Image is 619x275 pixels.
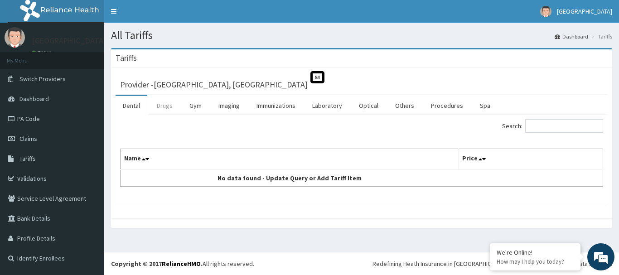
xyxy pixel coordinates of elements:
span: Tariffs [19,154,36,163]
h3: Tariffs [116,54,137,62]
p: How may I help you today? [497,258,574,265]
td: No data found - Update Query or Add Tariff Item [121,169,459,187]
a: Spa [473,96,498,115]
h3: Provider - [GEOGRAPHIC_DATA], [GEOGRAPHIC_DATA] [120,81,308,89]
li: Tariffs [589,33,612,40]
a: Dashboard [555,33,588,40]
img: User Image [540,6,551,17]
a: Imaging [211,96,247,115]
div: We're Online! [497,248,574,256]
footer: All rights reserved. [104,252,619,275]
strong: Copyright © 2017 . [111,260,203,268]
a: Dental [116,96,147,115]
span: Switch Providers [19,75,66,83]
a: Gym [182,96,209,115]
th: Price [458,149,603,170]
a: RelianceHMO [162,260,201,268]
div: Redefining Heath Insurance in [GEOGRAPHIC_DATA] using Telemedicine and Data Science! [372,259,612,268]
span: St [310,71,324,83]
a: Immunizations [249,96,303,115]
a: Laboratory [305,96,349,115]
span: Claims [19,135,37,143]
h1: All Tariffs [111,29,612,41]
p: [GEOGRAPHIC_DATA] [32,37,106,45]
label: Search: [502,119,603,133]
th: Name [121,149,459,170]
input: Search: [525,119,603,133]
a: Optical [352,96,386,115]
a: Online [32,49,53,56]
a: Drugs [150,96,180,115]
span: [GEOGRAPHIC_DATA] [557,7,612,15]
a: Procedures [424,96,470,115]
span: Dashboard [19,95,49,103]
img: User Image [5,27,25,48]
a: Others [388,96,421,115]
